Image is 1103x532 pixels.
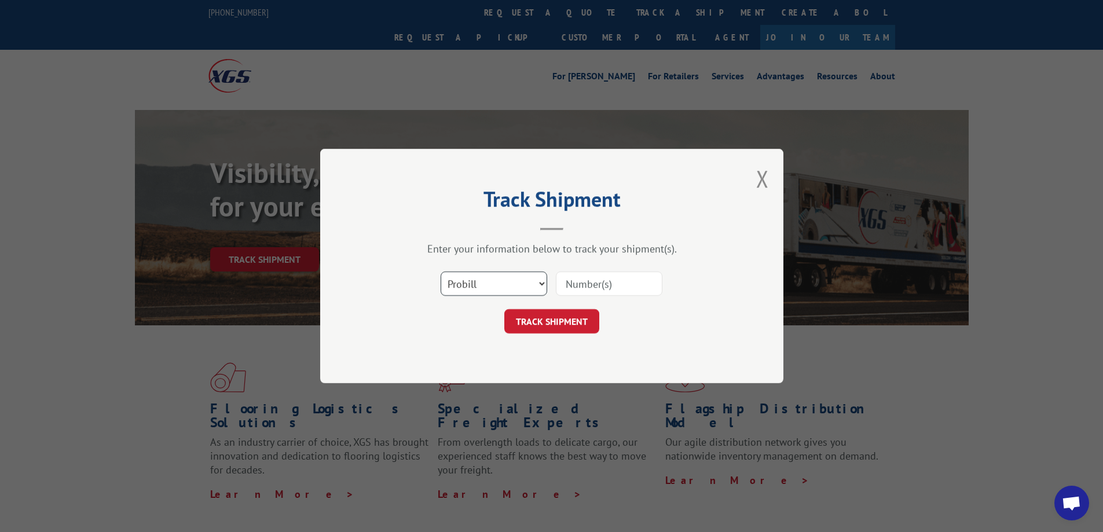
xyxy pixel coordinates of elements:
[1054,486,1089,520] div: Open chat
[504,309,599,333] button: TRACK SHIPMENT
[378,242,725,255] div: Enter your information below to track your shipment(s).
[756,163,769,194] button: Close modal
[556,271,662,296] input: Number(s)
[378,191,725,213] h2: Track Shipment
